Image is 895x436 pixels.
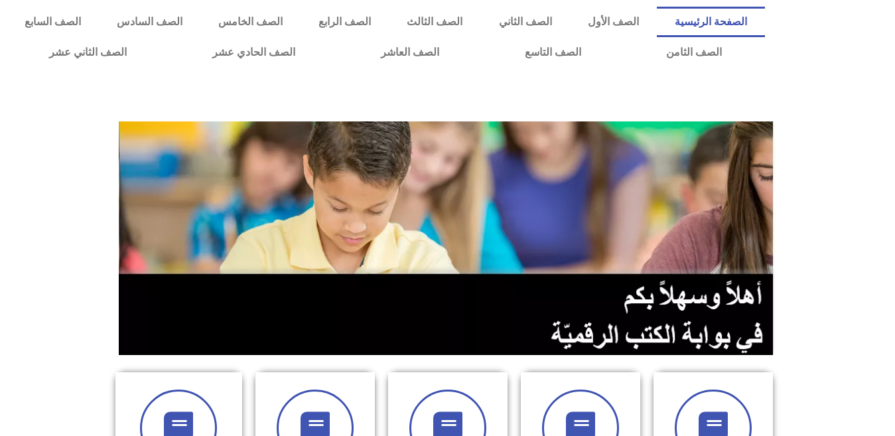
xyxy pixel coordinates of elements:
[7,7,99,37] a: الصف السابع
[389,7,480,37] a: الصف الثالث
[657,7,765,37] a: الصفحة الرئيسية
[170,37,338,68] a: الصف الحادي عشر
[301,7,389,37] a: الصف الرابع
[200,7,301,37] a: الصف الخامس
[481,7,570,37] a: الصف الثاني
[570,7,657,37] a: الصف الأول
[99,7,200,37] a: الصف السادس
[7,37,170,68] a: الصف الثاني عشر
[338,37,482,68] a: الصف العاشر
[482,37,624,68] a: الصف التاسع
[624,37,765,68] a: الصف الثامن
